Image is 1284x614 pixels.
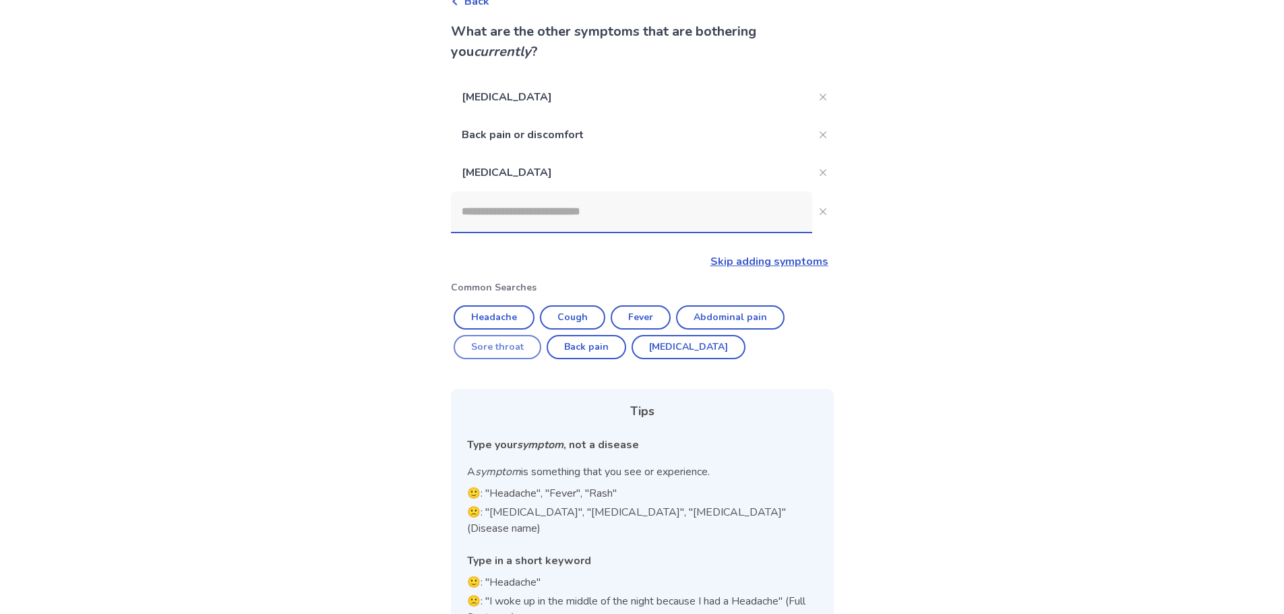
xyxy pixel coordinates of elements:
button: Close [812,201,834,222]
i: symptom [475,464,521,479]
button: Headache [454,305,534,330]
p: What are the other symptoms that are bothering you ? [451,22,834,62]
button: Back pain [547,335,626,359]
button: Fever [611,305,671,330]
button: Sore throat [454,335,541,359]
a: Skip adding symptoms [710,254,828,269]
p: Common Searches [451,280,834,295]
button: [MEDICAL_DATA] [632,335,745,359]
p: 🙂: "Headache", "Fever", "Rash" [467,485,818,501]
p: 🙂: "Headache" [467,574,818,590]
input: Close [451,191,812,232]
p: A is something that you see or experience. [467,464,818,480]
div: Type your , not a disease [467,437,818,453]
button: Cough [540,305,605,330]
i: symptom [517,437,563,452]
p: Back pain or discomfort [451,116,812,154]
button: Close [812,162,834,183]
div: Type in a short keyword [467,553,818,569]
button: Close [812,124,834,146]
div: Tips [467,402,818,421]
button: Abdominal pain [676,305,785,330]
p: 🙁: "[MEDICAL_DATA]", "[MEDICAL_DATA]", "[MEDICAL_DATA]" (Disease name) [467,504,818,536]
p: [MEDICAL_DATA] [451,78,812,116]
p: [MEDICAL_DATA] [451,154,812,191]
i: currently [474,42,531,61]
button: Close [812,86,834,108]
